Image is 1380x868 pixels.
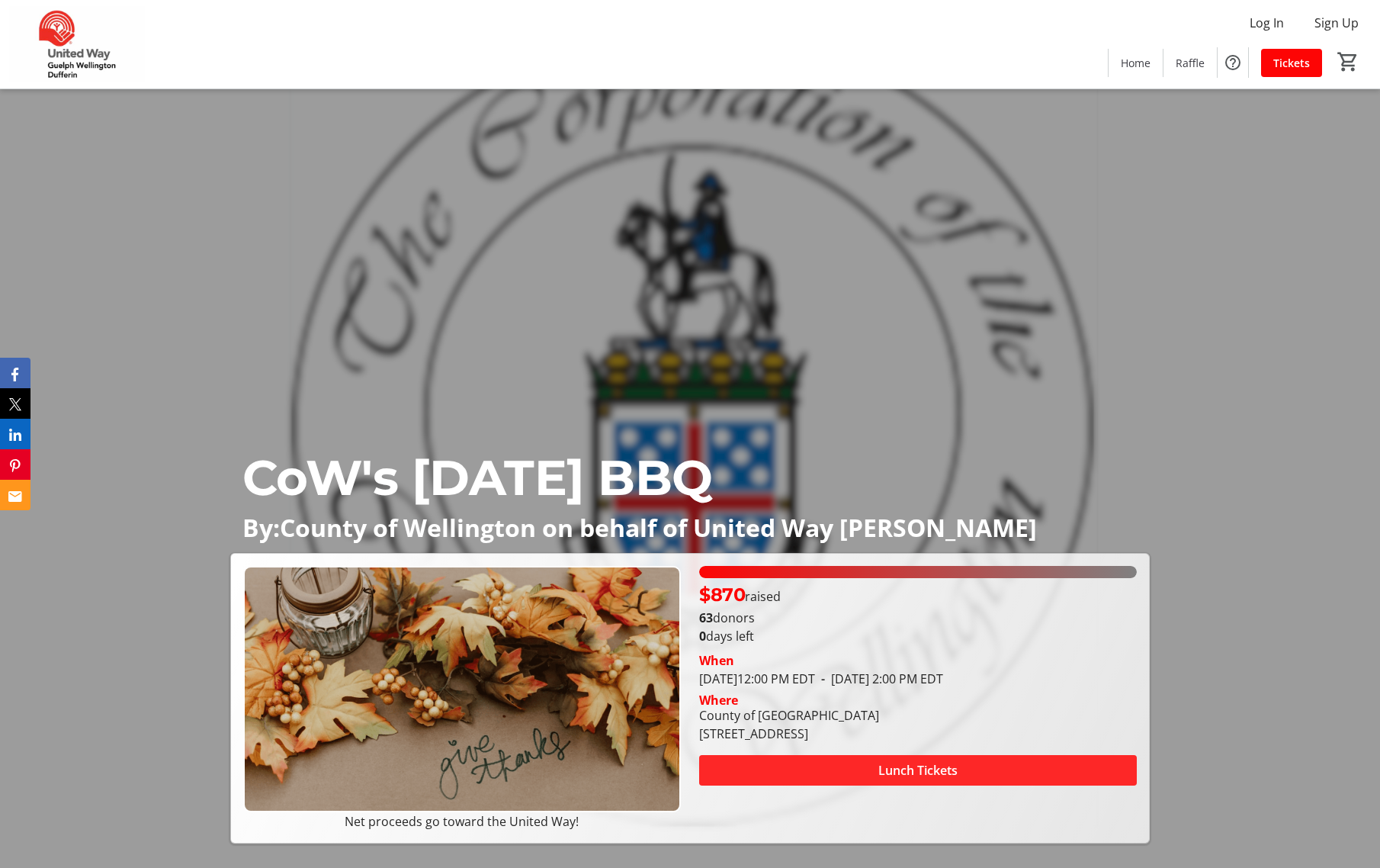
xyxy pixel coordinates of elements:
[699,581,781,609] p: raised
[1261,49,1322,77] a: Tickets
[699,566,1137,578] div: 100% of fundraising goal reached
[699,670,815,687] span: [DATE] 12:00 PM EDT
[1218,47,1248,78] button: Help
[699,627,1137,645] p: days left
[699,609,1137,627] p: donors
[1176,55,1205,71] span: Raffle
[1314,14,1359,32] span: Sign Up
[699,725,879,743] div: [STREET_ADDRESS]
[699,609,713,626] b: 63
[1273,55,1310,71] span: Tickets
[699,706,879,725] div: County of [GEOGRAPHIC_DATA]
[243,812,681,831] p: Net proceeds go toward the United Way!
[699,651,734,670] div: When
[699,583,745,606] span: $870
[1109,49,1163,77] a: Home
[1250,14,1284,32] span: Log In
[1334,48,1362,76] button: Cart
[1163,49,1217,77] a: Raffle
[815,670,831,687] span: -
[878,761,958,780] span: Lunch Tickets
[699,755,1137,786] button: Lunch Tickets
[243,566,681,812] img: Campaign CTA Media Photo
[1121,55,1151,71] span: Home
[699,694,738,706] div: Where
[1302,11,1371,35] button: Sign Up
[699,628,706,645] span: 0
[9,6,145,82] img: United Way Guelph Wellington Dufferin's Logo
[242,441,1138,514] p: CoW's [DATE] BBQ
[1237,11,1296,35] button: Log In
[815,670,943,687] span: [DATE] 2:00 PM EDT
[242,514,1138,541] p: By:County of Wellington on behalf of United Way [PERSON_NAME]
